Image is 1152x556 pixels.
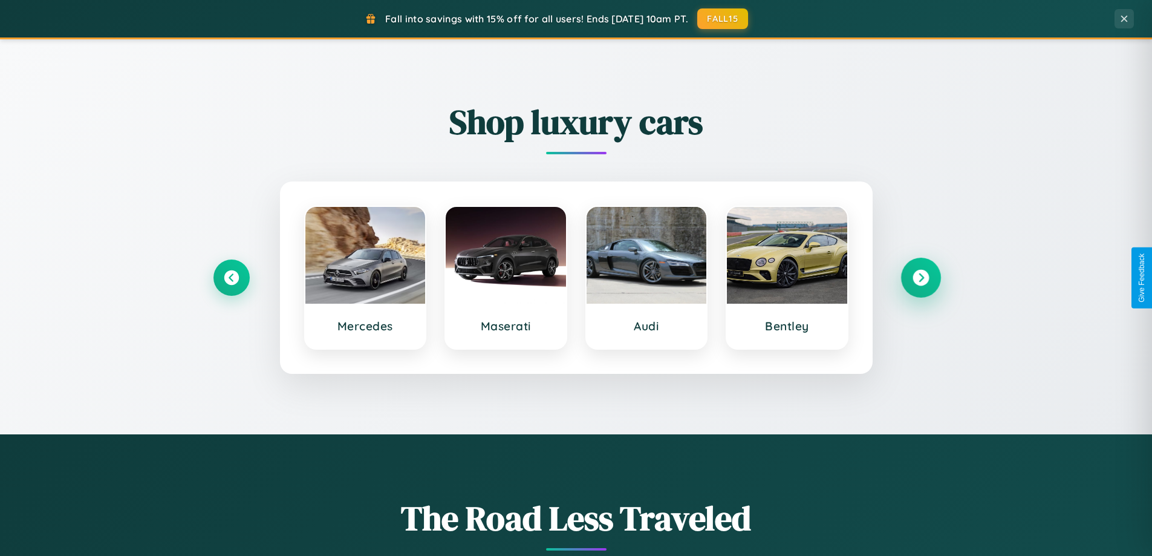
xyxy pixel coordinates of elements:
[599,319,695,333] h3: Audi
[739,319,835,333] h3: Bentley
[1137,253,1146,303] div: Give Feedback
[458,319,554,333] h3: Maserati
[213,495,939,541] h1: The Road Less Traveled
[385,13,688,25] span: Fall into savings with 15% off for all users! Ends [DATE] 10am PT.
[213,99,939,145] h2: Shop luxury cars
[697,8,748,29] button: FALL15
[317,319,414,333] h3: Mercedes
